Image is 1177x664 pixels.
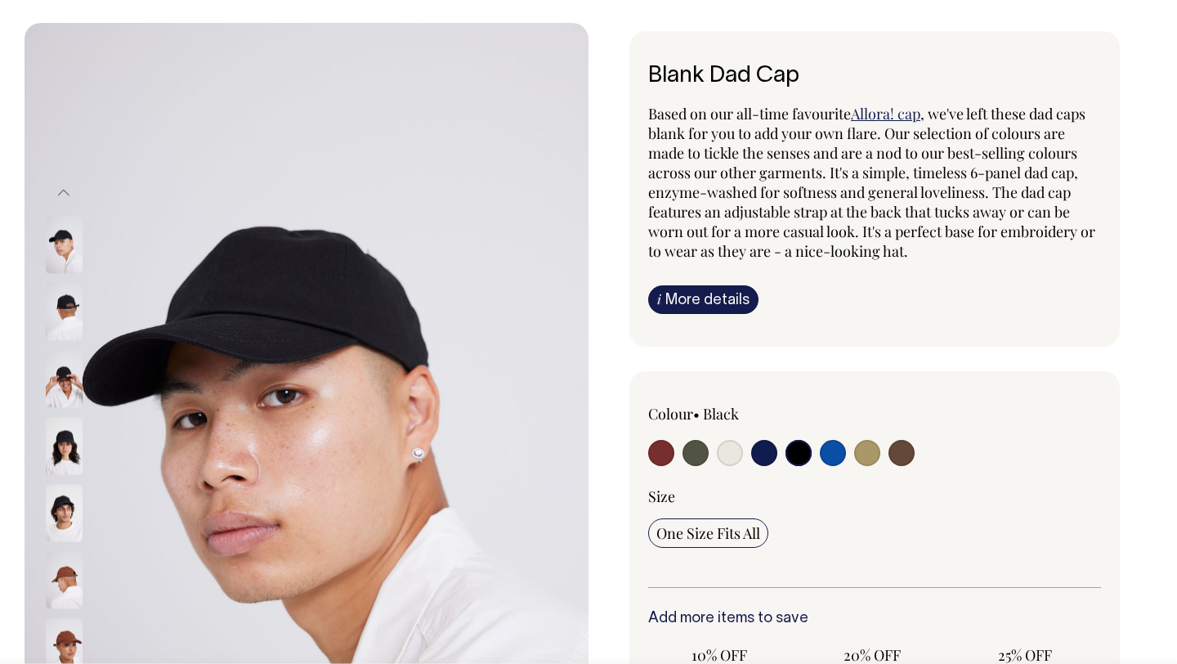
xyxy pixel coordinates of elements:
[46,552,83,609] img: chocolate
[851,104,920,123] a: Allora! cap
[648,611,1101,627] h6: Add more items to save
[46,217,83,274] img: black
[648,518,768,548] input: One Size Fits All
[693,404,700,424] span: •
[648,404,830,424] div: Colour
[657,290,661,307] span: i
[648,104,1095,261] span: , we've left these dad caps blank for you to add your own flare. Our selection of colours are mad...
[648,487,1101,506] div: Size
[703,404,739,424] label: Black
[656,523,760,543] span: One Size Fits All
[46,485,83,542] img: black
[46,351,83,408] img: black
[46,284,83,341] img: black
[51,175,76,212] button: Previous
[648,64,1101,89] h1: Blank Dad Cap
[648,285,759,314] a: iMore details
[46,418,83,475] img: black
[648,104,851,123] span: Based on our all-time favourite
